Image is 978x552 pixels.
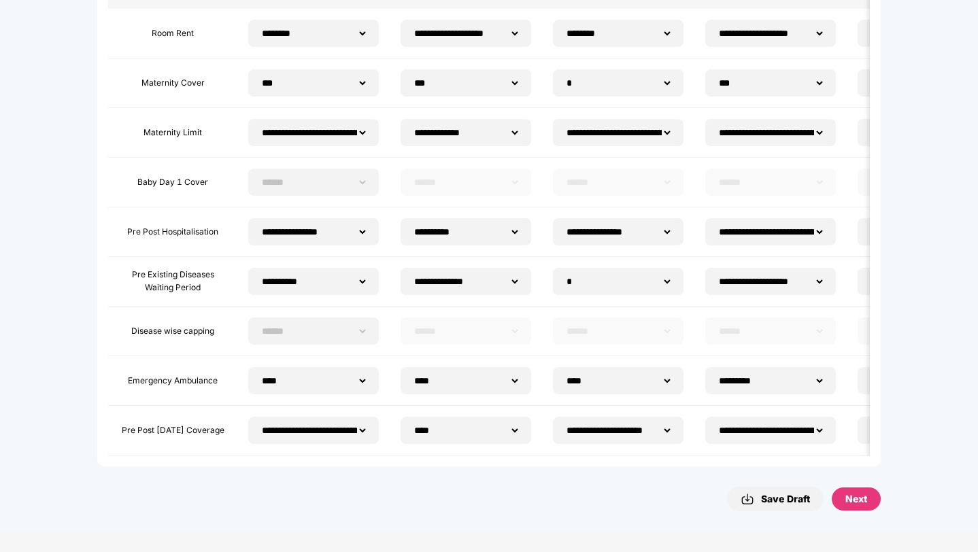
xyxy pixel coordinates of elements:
[108,406,237,455] td: Pre Post [DATE] Coverage
[108,9,237,58] td: Room Rent
[108,307,237,356] td: Disease wise capping
[108,207,237,257] td: Pre Post Hospitalisation
[108,158,237,207] td: Baby Day 1 Cover
[741,491,754,507] img: svg+xml;base64,PHN2ZyBpZD0iRG93bmxvYWQtMzJ4MzIiIHhtbG5zPSJodHRwOi8vd3d3LnczLm9yZy8yMDAwL3N2ZyIgd2...
[108,58,237,108] td: Maternity Cover
[108,108,237,158] td: Maternity Limit
[741,491,810,507] div: Save Draft
[845,491,867,506] div: Next
[108,257,237,307] td: Pre Existing Diseases Waiting Period
[108,356,237,406] td: Emergency Ambulance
